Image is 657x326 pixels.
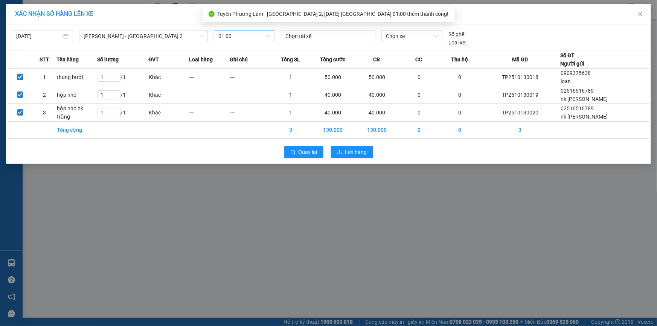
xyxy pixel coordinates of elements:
[320,55,345,64] span: Tổng cước
[355,104,399,122] td: 40.000
[15,10,93,17] span: XÁC NHẬN SỐ HÀNG LÊN XE
[290,149,296,155] span: rollback
[209,11,215,17] span: check-circle
[331,146,373,158] button: uploadLên hàng
[561,88,594,94] span: 02516516789
[57,69,98,86] td: thùng bưởi
[299,148,317,156] span: Quay lại
[97,69,148,86] td: / 1
[270,122,311,139] td: 3
[57,104,98,122] td: hộp nhỏ bk trắng
[97,55,119,64] span: Số lượng
[40,55,49,64] span: STT
[480,86,561,104] td: TP2510130019
[148,55,159,64] span: ĐVT
[57,86,98,104] td: hộp nhỏ
[561,114,608,120] span: nk [PERSON_NAME]
[311,86,355,104] td: 40.000
[439,86,480,104] td: 0
[399,104,439,122] td: 0
[355,122,399,139] td: 130.000
[148,69,189,86] td: Khác
[561,105,594,111] span: 02516516789
[270,104,311,122] td: 1
[32,86,57,104] td: 2
[561,96,608,102] span: nk [PERSON_NAME]
[57,122,98,139] td: Tổng cộng
[57,55,79,64] span: Tên hàng
[218,30,271,42] span: 01:00
[448,30,465,38] span: Số ghế:
[148,104,189,122] td: Khác
[512,55,528,64] span: Mã GD
[561,51,585,68] div: Số ĐT Người gửi
[16,32,62,40] input: 14/10/2025
[311,104,355,122] td: 40.000
[337,149,342,155] span: upload
[84,30,203,42] span: Phương Lâm - Sài Gòn 2
[230,86,270,104] td: ---
[416,55,422,64] span: CC
[386,30,438,42] span: Chọn xe
[189,86,230,104] td: ---
[399,86,439,104] td: 0
[399,122,439,139] td: 0
[97,104,148,122] td: / 1
[311,122,355,139] td: 130.000
[439,69,480,86] td: 0
[448,38,466,47] span: Loại xe:
[355,69,399,86] td: 50.000
[561,70,591,76] span: 0909375638
[399,69,439,86] td: 0
[270,69,311,86] td: 1
[355,86,399,104] td: 40.000
[218,11,449,17] span: Tuyến Phương Lâm - [GEOGRAPHIC_DATA] 2, [DATE] [GEOGRAPHIC_DATA] 01:00 thêm thành công!
[561,78,571,84] span: loan
[630,4,651,25] button: Close
[148,86,189,104] td: Khác
[189,69,230,86] td: ---
[373,55,380,64] span: CR
[637,11,643,17] span: close
[480,104,561,122] td: TP2510130020
[281,55,300,64] span: Tổng SL
[97,86,148,104] td: / 1
[451,55,468,64] span: Thu hộ
[284,146,323,158] button: rollbackQuay lại
[439,104,480,122] td: 0
[480,122,561,139] td: 3
[439,122,480,139] td: 0
[311,69,355,86] td: 50.000
[189,104,230,122] td: ---
[230,55,248,64] span: Ghi chú
[32,69,57,86] td: 1
[270,86,311,104] td: 1
[480,69,561,86] td: TP2510130018
[189,55,213,64] span: Loại hàng
[199,34,204,38] span: down
[230,104,270,122] td: ---
[230,69,270,86] td: ---
[32,104,57,122] td: 3
[345,148,367,156] span: Lên hàng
